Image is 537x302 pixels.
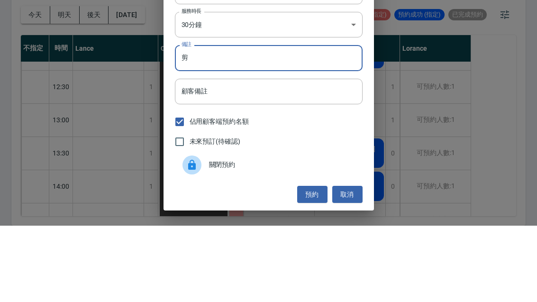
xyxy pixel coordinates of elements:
[182,84,201,91] label: 服務時長
[175,88,363,114] div: 30分鐘
[182,117,191,124] label: 備註
[209,236,355,246] span: 關閉預約
[182,18,205,25] label: 顧客電話
[297,262,328,280] button: 預約
[332,262,363,280] button: 取消
[190,213,241,223] span: 未來預訂(待確認)
[190,193,249,203] span: 佔用顧客端預約名額
[182,51,205,58] label: 顧客姓名
[175,228,363,255] div: 關閉預約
